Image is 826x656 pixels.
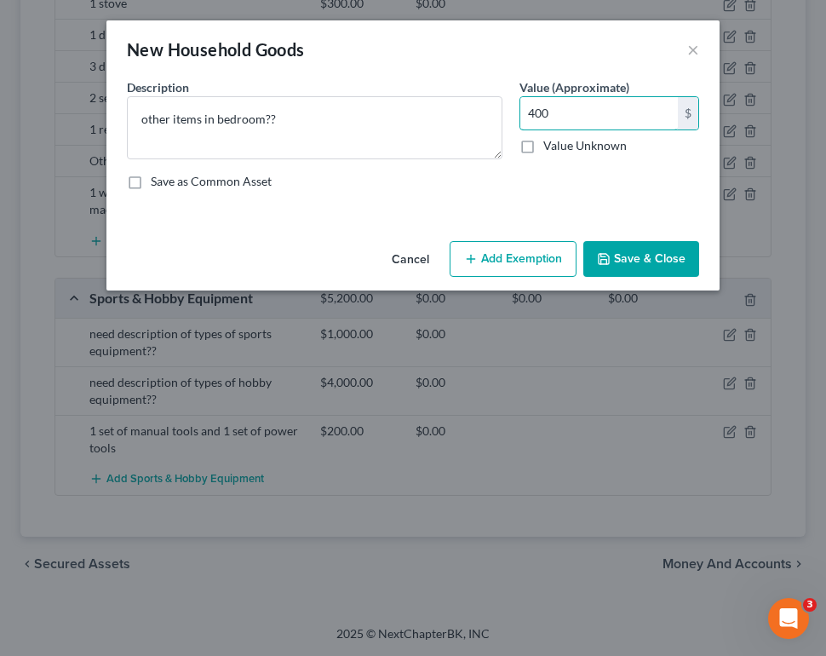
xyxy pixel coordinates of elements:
iframe: Intercom live chat [768,598,809,639]
label: Value Unknown [543,137,627,154]
label: Value (Approximate) [519,78,629,96]
span: 3 [803,598,817,612]
button: Cancel [378,243,443,277]
div: New Household Goods [127,37,305,61]
span: Description [127,80,189,95]
input: 0.00 [520,97,678,129]
div: $ [678,97,698,129]
label: Save as Common Asset [151,173,272,190]
button: × [687,39,699,60]
button: Add Exemption [450,241,576,277]
button: Save & Close [583,241,699,277]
